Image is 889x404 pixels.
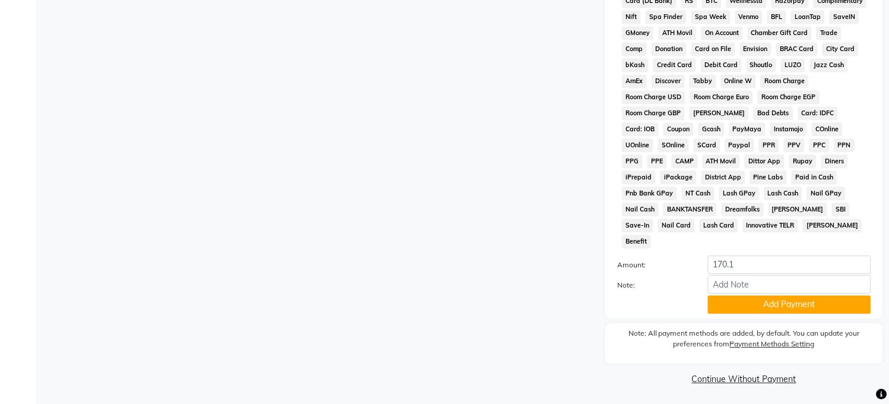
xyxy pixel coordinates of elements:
span: [PERSON_NAME] [769,203,828,216]
span: Pnb Bank GPay [622,187,677,200]
span: ATH Movil [703,154,741,168]
span: Comp [622,42,647,56]
span: Lash Card [700,219,738,232]
span: Diners [821,154,848,168]
span: CAMP [672,154,698,168]
span: Shoutlo [747,58,777,72]
span: PPV [784,138,805,152]
span: AmEx [622,74,647,88]
span: GMoney [622,26,654,40]
span: Benefit [622,235,651,248]
span: UOnline [622,138,653,152]
span: SaveIN [830,10,859,24]
span: Paid in Cash [792,171,837,184]
span: Rupay [789,154,817,168]
span: Paypal [725,138,755,152]
span: Save-In [622,219,653,232]
span: Dreamfolks [722,203,764,216]
span: Bad Debts [754,106,793,120]
span: Lash Cash [764,187,803,200]
span: SCard [694,138,720,152]
span: Spa Week [691,10,731,24]
span: Spa Finder [646,10,687,24]
span: Online W [721,74,757,88]
span: LoanTap [791,10,825,24]
a: Continue Without Payment [608,373,881,386]
span: [PERSON_NAME] [690,106,749,120]
span: Dittor App [745,154,785,168]
span: Gcash [698,122,725,136]
span: NT Cash [682,187,715,200]
span: ATH Movil [659,26,697,40]
span: PPN [834,138,855,152]
button: Add Payment [708,295,871,314]
span: Nift [622,10,641,24]
span: PayMaya [729,122,766,136]
span: Nail GPay [807,187,846,200]
span: PPC [809,138,830,152]
input: Amount [708,255,871,274]
span: Instamojo [770,122,807,136]
span: Debit Card [701,58,742,72]
span: Nail Card [658,219,695,232]
span: [PERSON_NAME] [803,219,862,232]
label: Payment Methods Setting [730,339,815,349]
span: Donation [652,42,687,56]
span: iPackage [661,171,697,184]
span: Card: IDFC [798,106,839,120]
label: Note: All payment methods are added, by default. You can update your preferences from [617,328,871,354]
span: Chamber Gift Card [748,26,812,40]
span: Discover [652,74,685,88]
span: Lash GPay [719,187,760,200]
input: Add Note [708,275,871,293]
span: Credit Card [653,58,696,72]
span: bKash [622,58,649,72]
span: Room Charge EGP [758,90,820,104]
span: Room Charge GBP [622,106,685,120]
label: Note: [608,280,699,291]
span: BFL [767,10,786,24]
span: Venmo [735,10,763,24]
span: SBI [832,203,850,216]
span: Room Charge [761,74,809,88]
span: Card on File [691,42,735,56]
span: Trade [817,26,842,40]
span: COnline [812,122,843,136]
span: Jazz Cash [810,58,848,72]
span: BANKTANSFER [663,203,717,216]
span: Pine Labs [750,171,788,184]
span: Tabby [690,74,716,88]
span: iPrepaid [622,171,656,184]
span: Innovative TELR [743,219,799,232]
span: District App [701,171,745,184]
span: SOnline [658,138,689,152]
label: Amount: [608,260,699,270]
span: Room Charge USD [622,90,685,104]
span: Card: IOB [622,122,659,136]
span: PPE [647,154,667,168]
span: Nail Cash [622,203,659,216]
span: City Card [823,42,859,56]
span: Envision [740,42,772,56]
span: PPR [759,138,779,152]
span: On Account [701,26,743,40]
span: LUZO [781,58,805,72]
span: Room Charge Euro [690,90,753,104]
span: PPG [622,154,643,168]
span: BRAC Card [776,42,818,56]
span: Coupon [663,122,694,136]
